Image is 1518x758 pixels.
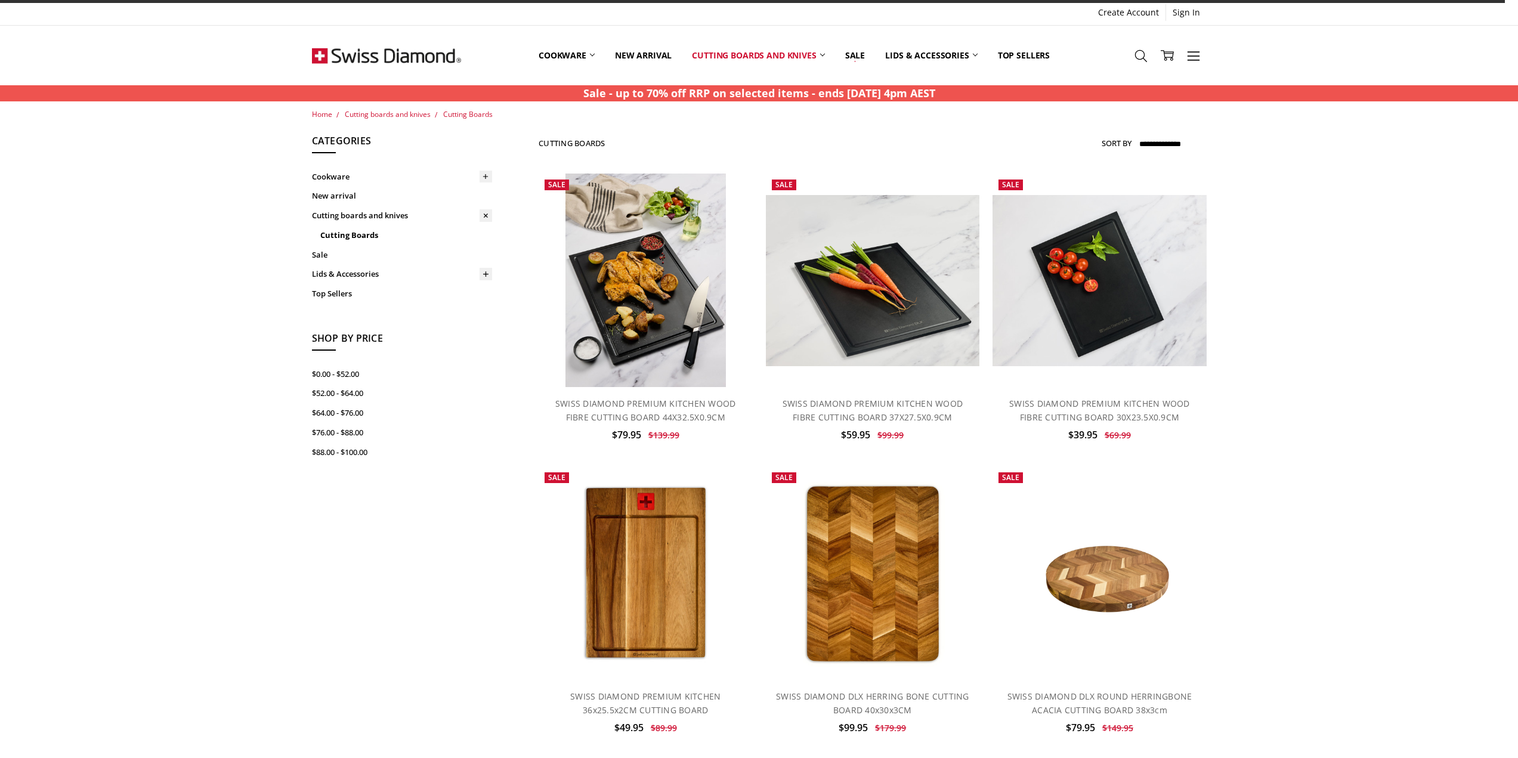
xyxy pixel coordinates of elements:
a: Cutting boards and knives [312,206,492,225]
a: Sign In [1166,4,1207,21]
img: SWISS DIAMOND PREMIUM KITCHEN WOOD FIBRE CUTTING BOARD 37X27.5X0.9CM [766,195,979,366]
img: SWISS DIAMOND PREMIUM KITCHEN WOOD FIBRE CUTTING BOARD 30X23.5X0.9CM [993,195,1206,366]
a: SWISS DIAMOND PREMIUM KITCHEN WOOD FIBRE CUTTING BOARD 37X27.5X0.9CM [783,398,963,422]
a: SWISS DIAMOND PREMIUM KITCHEN 36x25.5x2CM CUTTING BOARD [539,466,752,680]
a: Lids & Accessories [312,264,492,284]
a: Cookware [528,29,605,82]
a: $76.00 - $88.00 [312,423,492,443]
span: $79.95 [612,428,641,441]
label: Sort By [1102,134,1131,153]
span: $99.99 [877,429,904,441]
a: Cutting Boards [320,225,492,245]
a: New arrival [312,186,492,206]
a: Sale [312,245,492,265]
a: Create Account [1092,4,1165,21]
h5: Categories [312,134,492,154]
a: Top Sellers [988,29,1060,82]
h1: Cutting Boards [539,138,605,148]
a: SWISS DIAMOND PREMIUM KITCHEN 36x25.5x2CM CUTTING BOARD [570,691,721,715]
a: Cutting boards and knives [682,29,835,82]
span: $179.99 [875,722,906,734]
a: SWISS DIAMOND PREMIUM KITCHEN WOOD FIBRE CUTTING BOARD 44X32.5X0.9CM [539,174,752,387]
a: SWISS DIAMOND PREMIUM KITCHEN WOOD FIBRE CUTTING BOARD 30X23.5X0.9CM [993,174,1206,387]
img: Free Shipping On Every Order [312,26,461,85]
span: $139.99 [648,429,679,441]
a: $0.00 - $52.00 [312,364,492,384]
span: $49.95 [614,721,644,734]
a: SWISS DIAMOND PREMIUM KITCHEN WOOD FIBRE CUTTING BOARD 37X27.5X0.9CM [766,174,979,387]
a: SWISS DIAMOND DLX ROUND HERRINGBONE ACACIA CUTTING BOARD 38x3cm [1007,691,1192,715]
img: SWISS DIAMOND DLX ROUND HERRINGBONE ACACIA CUTTING BOARD 38x3cm [993,502,1206,645]
a: SWISS DIAMOND DLX HERRING BONE CUTTING BOARD 40x30x3CM [766,466,979,680]
a: $52.00 - $64.00 [312,383,492,403]
img: SWISS DIAMOND PREMIUM KITCHEN WOOD FIBRE CUTTING BOARD 44X32.5X0.9CM [565,174,726,387]
span: Sale [775,472,793,482]
a: SWISS DIAMOND DLX HERRING BONE CUTTING BOARD 40x30x3CM [776,691,969,715]
span: Sale [775,180,793,190]
span: $99.95 [839,721,868,734]
span: $39.95 [1068,428,1097,441]
a: Top Sellers [312,284,492,304]
a: Cutting Boards [443,109,493,119]
span: Sale [548,472,565,482]
img: SWISS DIAMOND PREMIUM KITCHEN 36x25.5x2CM CUTTING BOARD [564,466,728,680]
a: Lids & Accessories [875,29,987,82]
a: Cutting boards and knives [345,109,431,119]
a: $64.00 - $76.00 [312,403,492,423]
a: Cookware [312,167,492,187]
a: SWISS DIAMOND DLX ROUND HERRINGBONE ACACIA CUTTING BOARD 38x3cm [993,466,1206,680]
a: New arrival [605,29,682,82]
h5: Shop By Price [312,331,492,351]
a: Sale [835,29,875,82]
a: SWISS DIAMOND PREMIUM KITCHEN WOOD FIBRE CUTTING BOARD 30X23.5X0.9CM [1009,398,1190,422]
span: $59.95 [841,428,870,441]
img: SWISS DIAMOND DLX HERRING BONE CUTTING BOARD 40x30x3CM [786,466,960,680]
a: $88.00 - $100.00 [312,443,492,462]
span: Sale [1002,180,1019,190]
span: Sale [548,180,565,190]
a: Home [312,109,332,119]
a: SWISS DIAMOND PREMIUM KITCHEN WOOD FIBRE CUTTING BOARD 44X32.5X0.9CM [555,398,736,422]
span: Sale [1002,472,1019,482]
span: $149.95 [1102,722,1133,734]
span: $69.99 [1105,429,1131,441]
strong: Sale - up to 70% off RRP on selected items - ends [DATE] 4pm AEST [583,86,935,100]
span: $79.95 [1066,721,1095,734]
span: $89.99 [651,722,677,734]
